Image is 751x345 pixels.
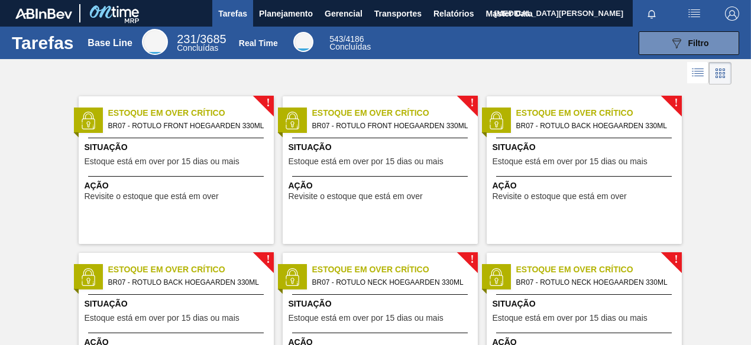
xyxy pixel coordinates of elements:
span: ! [266,255,270,264]
span: Master Data [485,6,532,21]
span: Situação [85,141,271,154]
img: TNhmsLtSVTkK8tSr43FrP2fwEKptu5GPRR3wAAAABJRU5ErkJggg== [15,8,72,19]
span: Revisite o estoque que está em over [289,192,423,201]
img: status [79,112,97,129]
span: Estoque em Over Crítico [516,263,682,276]
div: Visão em Lista [687,62,709,84]
span: Estoque em Over Crítico [108,107,274,119]
span: Situação [493,298,679,310]
span: Ação [493,180,679,192]
span: ! [674,99,678,108]
span: ! [470,255,474,264]
span: Estoque em Over Crítico [312,107,478,119]
button: Filtro [639,31,739,55]
span: Estoque em Over Crítico [312,263,478,276]
span: BR07 - ROTULO FRONT HOEGAARDEN 330ML [108,119,264,132]
span: Ação [85,180,271,192]
button: Notificações [633,5,671,22]
img: status [283,268,301,286]
span: Estoque em Over Crítico [516,107,682,119]
span: / 3685 [177,32,226,45]
span: Situação [289,141,475,154]
span: Situação [85,298,271,310]
span: Concluídas [329,42,371,51]
img: status [283,112,301,129]
div: Base Line [142,29,168,55]
span: Estoque em Over Crítico [108,263,274,276]
span: Ação [289,180,475,192]
span: BR07 - ROTULO BACK HOEGAARDEN 330ML [108,276,264,289]
span: BR07 - ROTULO FRONT HOEGAARDEN 330ML [312,119,468,132]
span: Estoque está em over por 15 dias ou mais [85,157,239,166]
span: Tarefas [218,6,247,21]
span: Situação [289,298,475,310]
img: Logout [725,6,739,21]
span: Planejamento [259,6,313,21]
div: Base Line [177,34,226,52]
span: ! [674,255,678,264]
span: BR07 - ROTULO NECK HOEGAARDEN 330ML [312,276,468,289]
span: Gerencial [325,6,362,21]
span: / 4186 [329,34,364,44]
span: Revisite o estoque que está em over [85,192,219,201]
span: ! [470,99,474,108]
span: Estoque está em over por 15 dias ou mais [289,314,444,323]
span: BR07 - ROTULO NECK HOEGAARDEN 330ML [516,276,672,289]
div: Base Line [88,38,132,48]
span: BR07 - ROTULO BACK HOEGAARDEN 330ML [516,119,672,132]
div: Real Time [329,35,371,51]
span: Filtro [688,38,709,48]
span: Relatórios [433,6,474,21]
h1: Tarefas [12,36,74,50]
span: Situação [493,141,679,154]
span: Estoque está em over por 15 dias ou mais [493,314,648,323]
span: Estoque está em over por 15 dias ou mais [289,157,444,166]
div: Visão em Cards [709,62,731,84]
img: status [487,112,505,129]
span: ! [266,99,270,108]
span: Concluídas [177,43,218,53]
span: Estoque está em over por 15 dias ou mais [85,314,239,323]
span: Estoque está em over por 15 dias ou mais [493,157,648,166]
img: status [487,268,505,286]
span: Revisite o estoque que está em over [493,192,627,201]
div: Real Time [293,32,313,52]
span: 231 [177,32,196,45]
div: Real Time [239,38,278,48]
span: Transportes [374,6,422,21]
img: userActions [687,6,701,21]
img: status [79,268,97,286]
span: 543 [329,34,343,44]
